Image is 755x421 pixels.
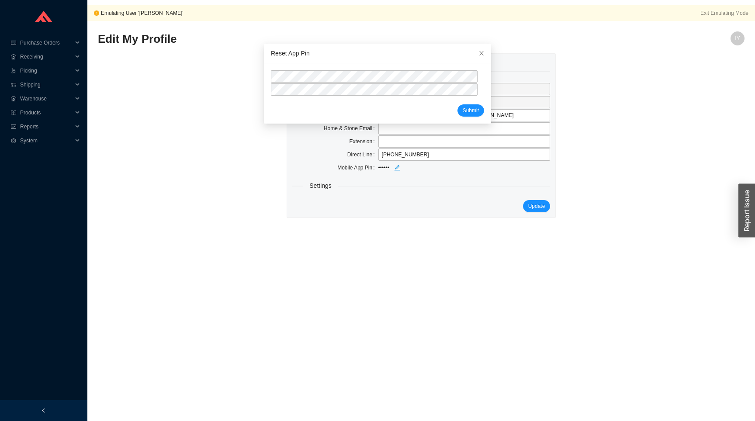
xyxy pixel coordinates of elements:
[41,408,46,413] span: left
[98,31,583,47] h2: Edit My Profile
[10,40,17,45] span: credit-card
[94,10,99,16] span: exclamation-circle
[20,50,73,64] span: Receiving
[347,148,378,161] label: Direct Line
[324,122,378,135] label: Home & Stone Email
[20,64,73,78] span: Picking
[523,200,551,212] button: Update
[10,124,17,129] span: fund
[457,104,484,117] button: Submit
[271,48,484,58] div: Reset App Pin
[472,44,491,63] button: Close
[391,162,403,174] button: edit
[20,36,73,50] span: Purchase Orders
[20,92,73,106] span: Warehouse
[700,10,748,16] button: Exit Emulating Mode
[20,134,73,148] span: System
[10,138,17,143] span: setting
[350,135,378,148] label: Extension
[10,110,17,115] span: read
[378,162,551,174] div: ••••••
[528,202,545,210] span: Update
[337,162,378,174] label: Mobile App Pin
[20,120,73,134] span: Reports
[303,181,338,191] span: Settings
[20,106,73,120] span: Products
[101,9,699,17] div: Emulating User '[PERSON_NAME]'
[20,78,73,92] span: Shipping
[735,31,740,45] span: IY
[478,50,485,56] span: close
[463,106,479,115] span: Submit
[391,165,403,171] span: edit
